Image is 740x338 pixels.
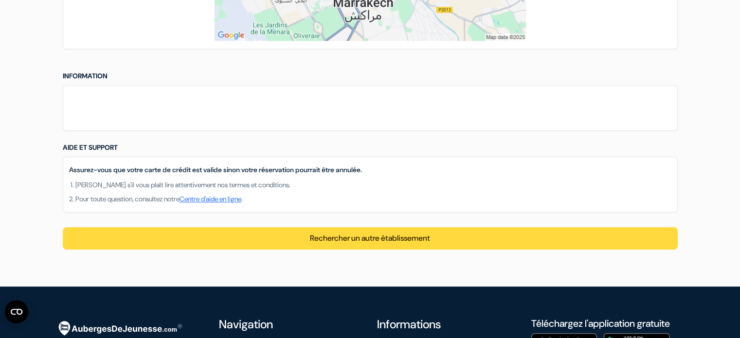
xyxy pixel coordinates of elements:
h4: Navigation [219,318,361,332]
button: Open CMP widget [5,300,28,323]
a: Rechercher un autre établissement [310,233,430,243]
li: [PERSON_NAME] s'il vous plaît lire attentivement nos termes et conditions. [75,180,671,190]
li: Pour toute question, consultez notre . [75,194,671,204]
a: Centre d'aide en ligne [180,195,241,203]
a: Téléchargez l'application gratuite [531,317,670,330]
p: Assurez-vous que votre carte de crédit est valide sinon votre réservation pourrait être annulée. [69,165,671,175]
span: Aide et support [63,143,118,152]
h4: Informations [377,318,520,332]
span: Information [63,71,108,80]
